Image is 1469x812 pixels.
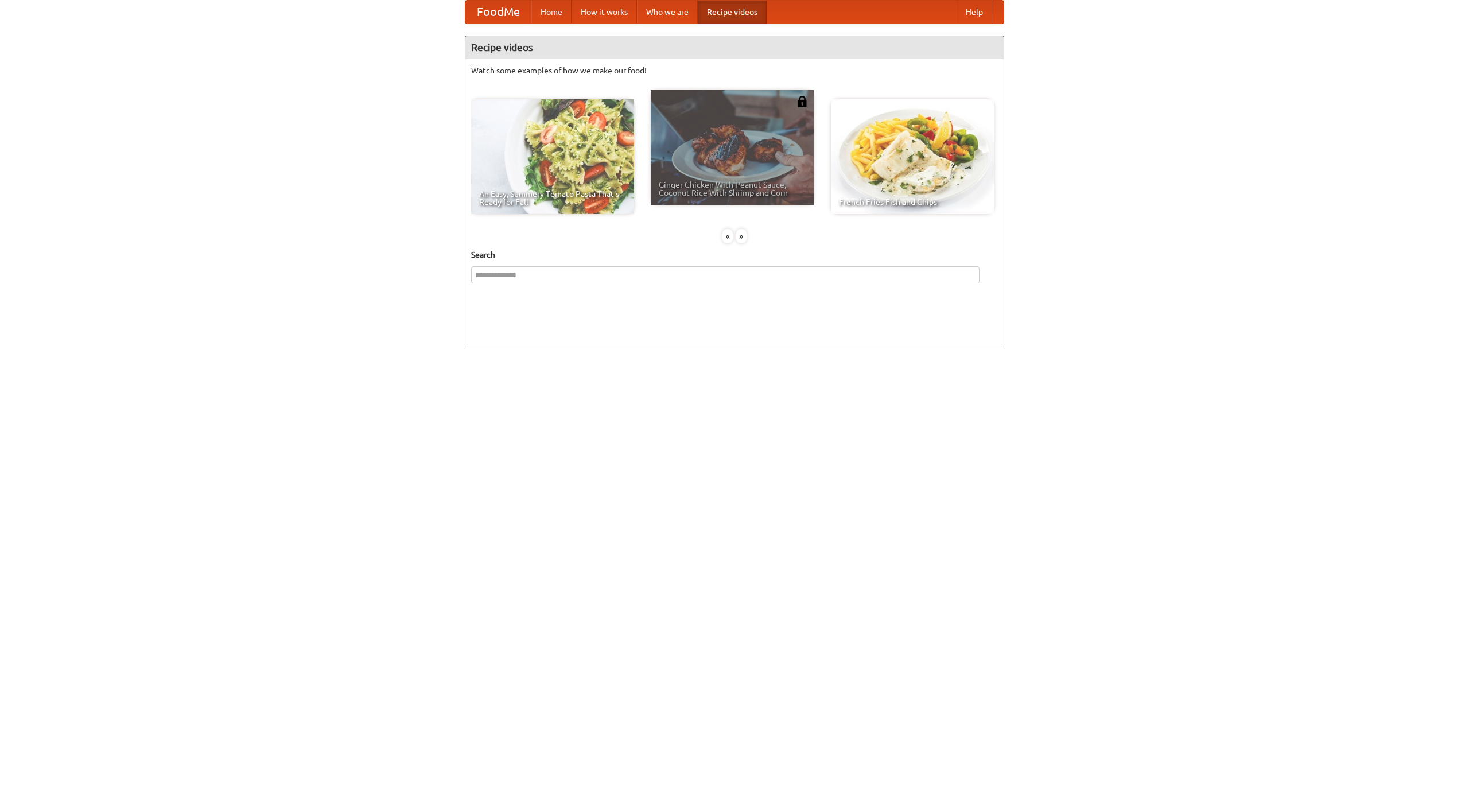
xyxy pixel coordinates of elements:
[471,249,998,261] h5: Search
[479,190,626,206] span: An Easy, Summery Tomato Pasta That's Ready for Fall
[839,198,986,206] span: French Fries Fish and Chips
[736,229,747,243] div: »
[831,99,994,214] a: French Fries Fish and Chips
[465,36,1004,59] h4: Recipe videos
[698,1,767,24] a: Recipe videos
[796,96,808,107] img: 483408.png
[637,1,698,24] a: Who we are
[465,1,531,24] a: FoodMe
[471,65,998,76] p: Watch some examples of how we make our food!
[572,1,637,24] a: How it works
[722,229,733,243] div: «
[471,99,634,214] a: An Easy, Summery Tomato Pasta That's Ready for Fall
[957,1,992,24] a: Help
[531,1,572,24] a: Home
